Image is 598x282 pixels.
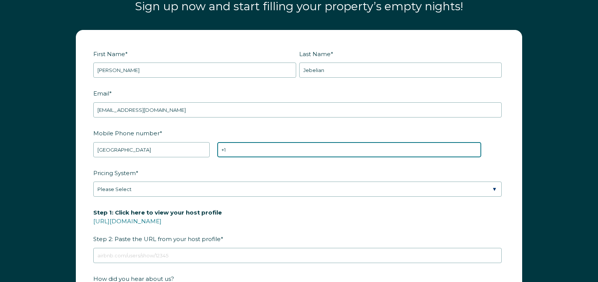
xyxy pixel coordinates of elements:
[299,48,331,60] span: Last Name
[93,248,502,263] input: airbnb.com/users/show/12345
[93,167,136,179] span: Pricing System
[93,207,222,218] span: Step 1: Click here to view your host profile
[93,88,109,99] span: Email
[93,127,160,139] span: Mobile Phone number
[93,48,125,60] span: First Name
[93,207,222,245] span: Step 2: Paste the URL from your host profile
[93,218,162,225] a: [URL][DOMAIN_NAME]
